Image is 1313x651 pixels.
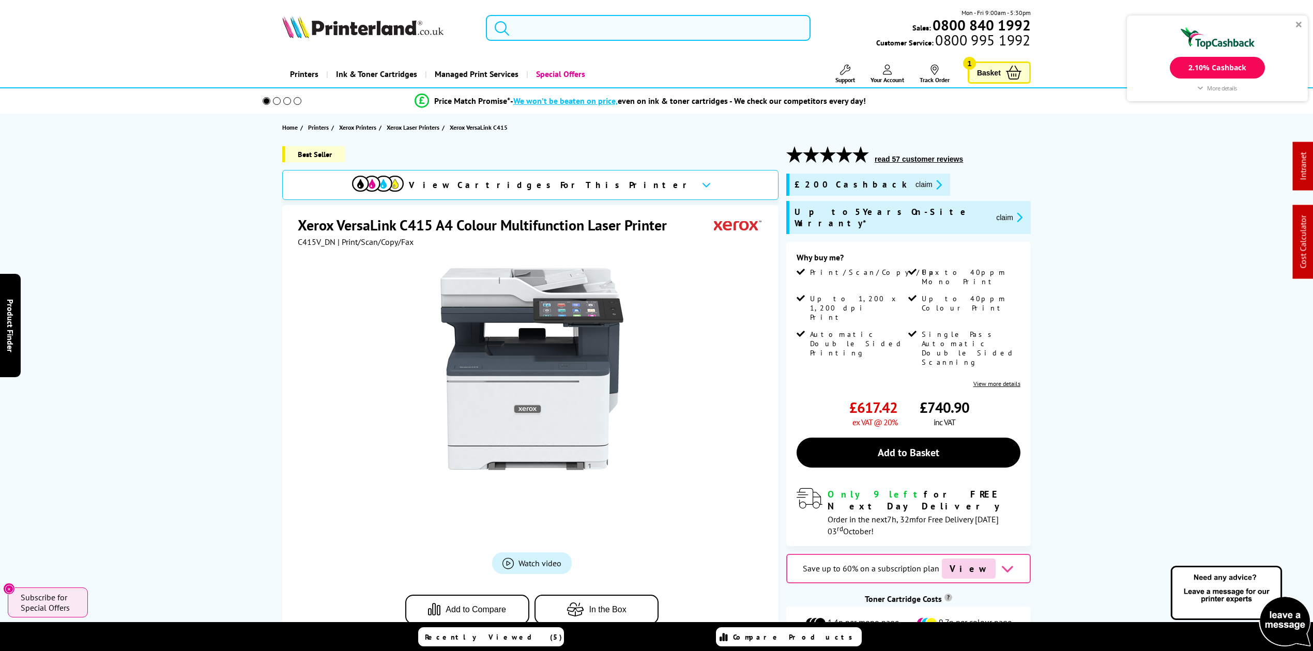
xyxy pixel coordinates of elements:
[931,20,1031,30] a: 0800 840 1992
[282,16,473,40] a: Printerland Logo
[933,16,1031,35] b: 0800 840 1992
[326,61,425,87] a: Ink & Toner Cartridges
[876,35,1030,48] span: Customer Service:
[993,211,1026,223] button: promo-description
[510,96,866,106] div: - even on ink & toner cartridges - We check our competitors every day!
[934,35,1030,45] span: 0800 995 1992
[1298,152,1308,180] a: Intranet
[934,417,955,427] span: inc VAT
[795,179,907,191] span: £200 Cashback
[425,61,526,87] a: Managed Print Services
[871,76,904,84] span: Your Account
[282,146,345,162] span: Best Seller
[352,176,404,192] img: View Cartridges
[308,122,331,133] a: Printers
[405,595,529,624] button: Add to Compare
[786,594,1031,604] div: Toner Cartridge Costs
[1298,215,1308,269] a: Cost Calculator
[920,65,950,84] a: Track Order
[3,583,15,595] button: Close
[21,592,78,613] span: Subscribe for Special Offers
[535,595,659,624] button: In the Box
[298,237,335,247] span: C415V_DN
[849,398,897,417] span: £617.42
[810,330,906,358] span: Automatic Double Sided Printing
[944,594,952,601] sup: Cost per page
[797,252,1020,268] div: Why buy me?
[298,215,677,235] h1: Xerox VersaLink C415 A4 Colour Multifunction Laser Printer
[912,179,945,191] button: promo-description
[339,122,376,133] span: Xerox Printers
[920,398,969,417] span: £740.90
[961,8,1031,18] span: Mon - Fri 9:00am - 5:30pm
[968,61,1031,84] a: Basket 1
[434,96,510,106] span: Price Match Promise*
[339,122,379,133] a: Xerox Printers
[828,488,924,500] span: Only 9 left
[418,627,564,646] a: Recently Viewed (5)
[518,558,561,568] span: Watch video
[963,57,976,70] span: 1
[835,76,855,84] span: Support
[282,122,300,133] a: Home
[912,23,931,33] span: Sales:
[922,268,1018,286] span: Up to 40ppm Mono Print
[409,179,693,191] span: View Cartridges For This Printer
[922,294,1018,313] span: Up to 40ppm Colour Print
[797,438,1020,468] a: Add to Basket
[977,66,1001,80] span: Basket
[922,330,1018,367] span: Single Pass Automatic Double Sided Scanning
[431,268,633,470] img: Xerox VersaLink C415
[828,617,899,629] span: 1.4p per mono page
[492,552,572,574] a: Product_All_Videos
[450,122,508,133] span: Xerox VersaLink C415
[803,563,939,574] span: Save up to 60% on a subscription plan
[589,605,627,614] span: In the Box
[336,61,417,87] span: Ink & Toner Cartridges
[308,122,329,133] span: Printers
[714,215,761,235] img: Xerox
[795,206,988,229] span: Up to 5 Years On-Site Warranty*
[282,122,298,133] span: Home
[450,122,510,133] a: Xerox VersaLink C415
[282,61,326,87] a: Printers
[526,61,593,87] a: Special Offers
[387,122,439,133] span: Xerox Laser Printers
[837,524,843,533] sup: rd
[282,16,444,38] img: Printerland Logo
[828,514,999,536] span: Order in the next for Free Delivery [DATE] 03 October!
[513,96,618,106] span: We won’t be beaten on price,
[872,154,966,164] button: read 57 customer reviews
[446,605,506,614] span: Add to Compare
[733,632,858,642] span: Compare Products
[871,65,904,84] a: Your Account
[887,514,916,524] span: 7h, 32m
[716,627,862,646] a: Compare Products
[973,380,1020,388] a: View more details
[942,559,996,579] span: View
[810,294,906,322] span: Up to 1,200 x 1,200 dpi Print
[1168,564,1313,649] img: Open Live Chat window
[248,92,1032,110] li: modal_Promise
[828,488,1020,512] div: for FREE Next Day Delivery
[810,268,943,277] span: Print/Scan/Copy/Fax
[425,632,562,642] span: Recently Viewed (5)
[797,488,1020,536] div: modal_delivery
[939,617,1012,629] span: 9.7p per colour page
[338,237,414,247] span: | Print/Scan/Copy/Fax
[852,417,897,427] span: ex VAT @ 20%
[5,299,16,352] span: Product Finder
[387,122,442,133] a: Xerox Laser Printers
[835,65,855,84] a: Support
